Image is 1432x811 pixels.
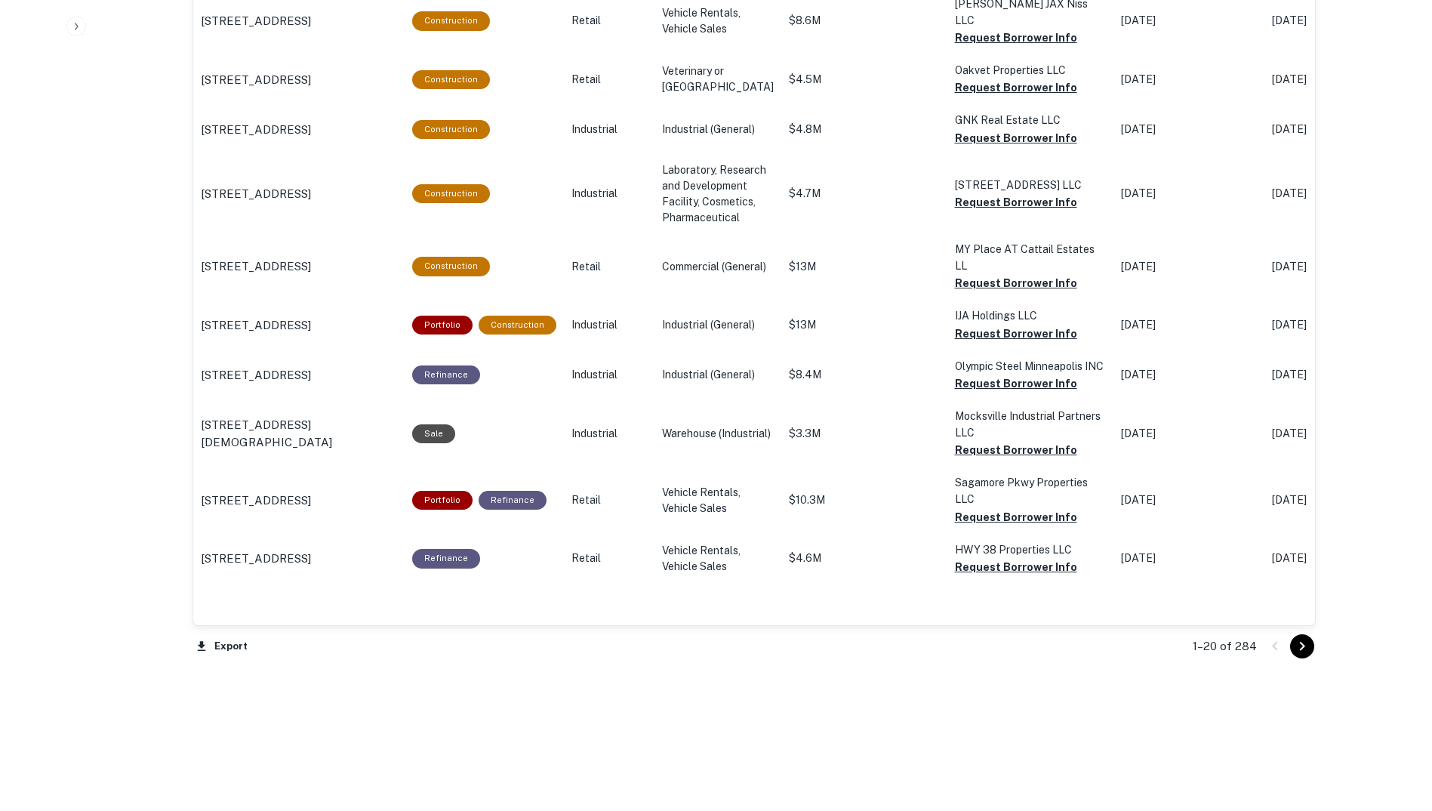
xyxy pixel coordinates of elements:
[1272,492,1408,508] p: [DATE]
[479,316,556,335] div: This loan purpose was for construction
[662,367,774,383] p: Industrial (General)
[1121,317,1257,333] p: [DATE]
[662,63,774,95] p: Veterinary or [GEOGRAPHIC_DATA]
[955,441,1077,459] button: Request Borrower Info
[955,112,1106,128] p: GNK Real Estate LLC
[662,485,774,517] p: Vehicle Rentals, Vehicle Sales
[789,72,940,88] p: $4.5M
[201,185,397,203] a: [STREET_ADDRESS]
[789,550,940,566] p: $4.6M
[412,11,490,30] div: This loan purpose was for construction
[412,365,480,384] div: This loan purpose was for refinancing
[1193,637,1257,655] p: 1–20 of 284
[571,186,647,202] p: Industrial
[571,72,647,88] p: Retail
[201,316,311,335] p: [STREET_ADDRESS]
[201,366,397,384] a: [STREET_ADDRESS]
[955,193,1077,211] button: Request Borrower Info
[192,635,251,658] button: Export
[201,316,397,335] a: [STREET_ADDRESS]
[571,426,647,442] p: Industrial
[571,550,647,566] p: Retail
[955,408,1106,441] p: Mocksville Industrial Partners LLC
[1121,186,1257,202] p: [DATE]
[201,121,311,139] p: [STREET_ADDRESS]
[955,325,1077,343] button: Request Borrower Info
[1272,317,1408,333] p: [DATE]
[201,492,311,510] p: [STREET_ADDRESS]
[789,122,940,137] p: $4.8M
[955,274,1077,292] button: Request Borrower Info
[412,257,490,276] div: This loan purpose was for construction
[955,474,1106,507] p: Sagamore Pkwy Properties LLC
[412,491,473,510] div: This is a portfolio loan with 3 properties
[412,184,490,203] div: This loan purpose was for construction
[789,317,940,333] p: $13M
[201,366,311,384] p: [STREET_ADDRESS]
[201,550,397,568] a: [STREET_ADDRESS]
[412,70,490,89] div: This loan purpose was for construction
[955,79,1077,97] button: Request Borrower Info
[789,492,940,508] p: $10.3M
[955,541,1106,558] p: HWY 38 Properties LLC
[201,71,397,89] a: [STREET_ADDRESS]
[201,257,311,276] p: [STREET_ADDRESS]
[1357,690,1432,763] iframe: Chat Widget
[571,259,647,275] p: Retail
[789,13,940,29] p: $8.6M
[955,508,1077,526] button: Request Borrower Info
[955,307,1106,324] p: IJA Holdings LLC
[789,367,940,383] p: $8.4M
[662,317,774,333] p: Industrial (General)
[412,549,480,568] div: This loan purpose was for refinancing
[955,29,1077,47] button: Request Borrower Info
[201,185,311,203] p: [STREET_ADDRESS]
[201,492,397,510] a: [STREET_ADDRESS]
[789,186,940,202] p: $4.7M
[412,120,490,139] div: This loan purpose was for construction
[201,71,311,89] p: [STREET_ADDRESS]
[1121,259,1257,275] p: [DATE]
[201,12,397,30] a: [STREET_ADDRESS]
[955,177,1106,193] p: [STREET_ADDRESS] LLC
[479,491,547,510] div: This loan purpose was for refinancing
[1272,550,1408,566] p: [DATE]
[789,259,940,275] p: $13M
[1272,13,1408,29] p: [DATE]
[1272,186,1408,202] p: [DATE]
[662,426,774,442] p: Warehouse (Industrial)
[201,550,311,568] p: [STREET_ADDRESS]
[1272,426,1408,442] p: [DATE]
[571,492,647,508] p: Retail
[662,543,774,575] p: Vehicle Rentals, Vehicle Sales
[955,129,1077,147] button: Request Borrower Info
[1121,492,1257,508] p: [DATE]
[662,5,774,37] p: Vehicle Rentals, Vehicle Sales
[662,259,774,275] p: Commercial (General)
[955,62,1106,79] p: Oakvet Properties LLC
[1121,13,1257,29] p: [DATE]
[1272,122,1408,137] p: [DATE]
[789,426,940,442] p: $3.3M
[201,416,397,452] a: [STREET_ADDRESS][DEMOGRAPHIC_DATA]
[412,424,455,443] div: Sale
[1290,634,1314,658] button: Go to next page
[1272,72,1408,88] p: [DATE]
[955,558,1077,576] button: Request Borrower Info
[1121,367,1257,383] p: [DATE]
[1121,72,1257,88] p: [DATE]
[201,121,397,139] a: [STREET_ADDRESS]
[571,13,647,29] p: Retail
[571,122,647,137] p: Industrial
[1121,122,1257,137] p: [DATE]
[201,257,397,276] a: [STREET_ADDRESS]
[955,358,1106,375] p: Olympic Steel Minneapolis INC
[955,375,1077,393] button: Request Borrower Info
[1121,426,1257,442] p: [DATE]
[412,316,473,335] div: This is a portfolio loan with 2 properties
[1272,367,1408,383] p: [DATE]
[571,317,647,333] p: Industrial
[955,241,1106,274] p: MY Place AT Cattail Estates LL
